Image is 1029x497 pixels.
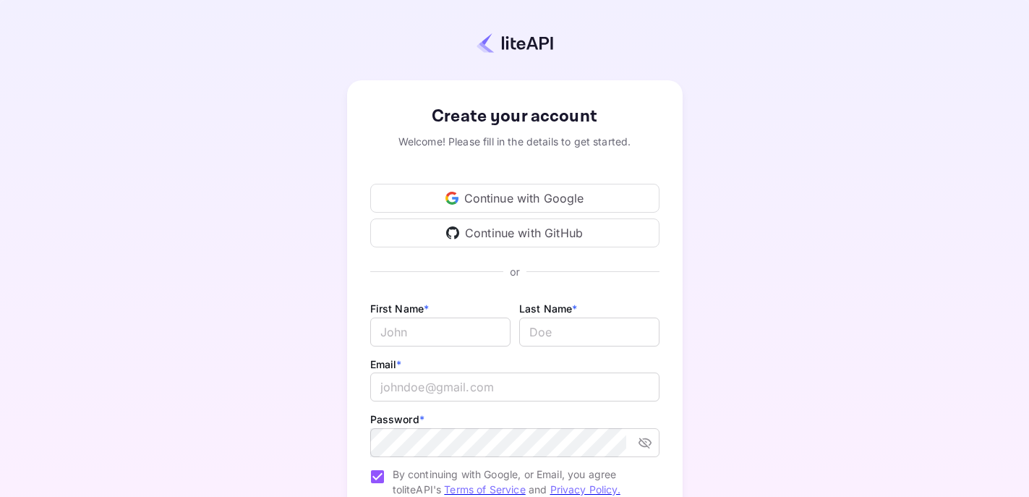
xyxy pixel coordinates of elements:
[477,33,553,54] img: liteapi
[370,302,430,315] label: First Name
[519,318,659,347] input: Doe
[370,373,659,402] input: johndoe@gmail.com
[550,483,620,496] a: Privacy Policy.
[393,467,648,497] span: By continuing with Google, or Email, you agree to liteAPI's and
[444,483,525,496] a: Terms of Service
[370,184,659,213] div: Continue with Google
[370,103,659,129] div: Create your account
[370,318,511,347] input: John
[370,218,659,247] div: Continue with GitHub
[370,134,659,149] div: Welcome! Please fill in the details to get started.
[632,430,658,456] button: toggle password visibility
[370,413,424,425] label: Password
[370,358,402,370] label: Email
[519,302,578,315] label: Last Name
